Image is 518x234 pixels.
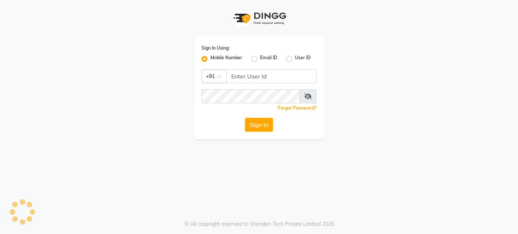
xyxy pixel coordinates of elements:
[229,7,289,29] img: logo1.svg
[226,69,317,83] input: Username
[260,54,277,63] label: Email ID
[278,105,317,111] a: Forgot Password?
[201,89,300,103] input: Username
[245,118,273,132] button: Sign In
[201,45,230,51] label: Sign In Using:
[210,54,242,63] label: Mobile Number
[295,54,311,63] label: User ID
